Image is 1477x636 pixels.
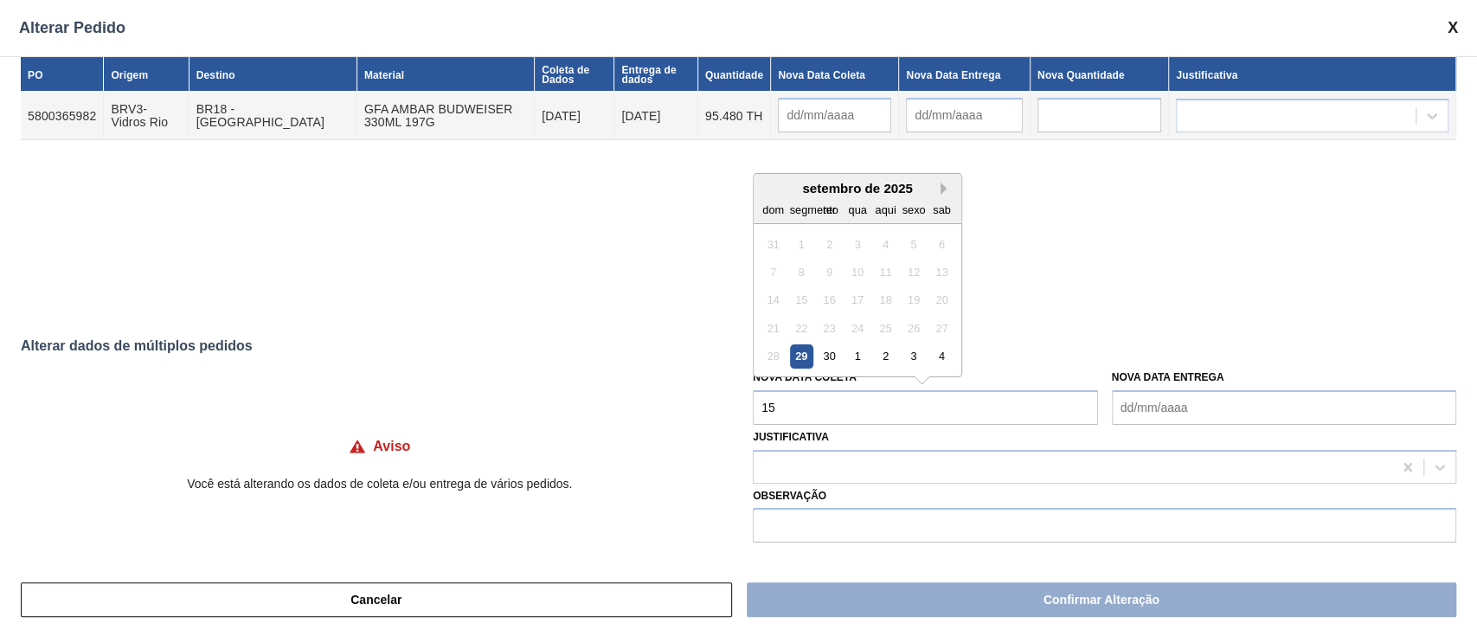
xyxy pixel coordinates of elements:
[902,288,925,312] div: Não disponível sexta-feira, 19 de setembro de 2025
[930,260,954,284] div: Não disponível sábado, 13 de setembro de 2025
[111,102,168,129] font: BRV3-Vidros Rio
[802,181,913,196] font: setembro de 2025
[930,232,954,255] div: Não disponível sábado, 6 de setembro de 2025
[908,266,920,279] font: 12
[818,317,841,340] div: Não disponível terça-feira, 23 de setembro de 2025
[364,102,513,129] font: GFA AMBAR BUDWEISER 330ML 197G
[1112,371,1224,383] font: Nova Data Entrega
[753,490,826,502] font: Observação
[818,344,841,368] div: Escolha terça-feira, 30 de setembro de 2025
[874,232,897,255] div: Não disponível quinta-feira, 4 de setembro de 2025
[767,237,780,250] font: 31
[767,322,780,335] font: 21
[19,19,125,36] font: Alterar Pedido
[705,109,762,123] font: 95.480 TH
[875,202,896,215] font: aqui
[874,317,897,340] div: Não disponível quinta-feira, 25 de setembro de 2025
[770,266,776,279] font: 7
[818,232,841,255] div: Não disponível terça-feira, 2 de setembro de 2025
[21,338,253,353] font: Alterar dados de múltiplos pedidos
[1112,390,1456,425] input: dd/mm/aaaa
[902,202,926,215] font: sexo
[196,102,324,129] font: BR18 - [GEOGRAPHIC_DATA]
[761,260,785,284] div: Não disponível domingo, 7 de setembro de 2025
[908,322,920,335] font: 26
[939,237,945,250] font: 6
[902,317,925,340] div: Não disponível sexta-feira, 26 de setembro de 2025
[767,350,780,363] font: 28
[28,68,43,80] font: PO
[790,232,813,255] div: Não disponível segunda-feira, 1 de setembro de 2025
[941,183,953,195] button: Próximo mês
[761,232,785,255] div: Não disponível domingo, 31 de agosto de 2025
[930,344,954,368] div: Escolha sábado, 4 de outubro de 2025
[818,260,841,284] div: Não disponível terça-feira, 9 de setembro de 2025
[111,68,148,80] font: Origem
[824,350,836,363] font: 30
[778,98,891,132] input: dd/mm/aaaa
[879,293,891,306] font: 18
[846,317,870,340] div: Não disponível quarta-feira, 24 de setembro de 2025
[705,68,763,80] font: Quantidade
[902,344,925,368] div: Escolha sexta-feira, 3 de outubro de 2025
[542,64,589,87] font: Coleta de Dados
[1037,68,1125,80] font: Nova Quantidade
[908,293,920,306] font: 19
[187,477,572,491] font: Você está alterando os dados de coleta e/ou entrega de vários pedidos.
[935,322,947,335] font: 27
[874,260,897,284] div: Não disponível quinta-feira, 11 de setembro de 2025
[373,439,410,453] font: Aviso
[767,293,780,306] font: 14
[906,68,1000,80] font: Nova Data Entrega
[196,68,235,80] font: Destino
[935,293,947,306] font: 20
[621,109,660,123] font: [DATE]
[761,344,785,368] div: Não disponível domingo, 28 de setembro de 2025
[846,260,870,284] div: Não disponível quarta-feira, 10 de setembro de 2025
[542,109,581,123] font: [DATE]
[790,344,813,368] div: Escolha segunda-feira, 29 de setembro de 2025
[851,266,864,279] font: 10
[28,109,96,123] font: 5800365982
[879,322,891,335] font: 25
[364,68,404,80] font: Material
[930,288,954,312] div: Não disponível sábado, 20 de setembro de 2025
[753,431,829,443] font: Justificativa
[621,64,676,87] font: Entrega de dados
[883,350,889,363] font: 2
[935,266,947,279] font: 13
[350,593,401,607] font: Cancelar
[761,288,785,312] div: Não disponível domingo, 14 de setembro de 2025
[855,237,861,250] font: 3
[753,390,1097,425] input: dd/mm/aaaa
[778,68,865,80] font: Nova Data Coleta
[846,344,870,368] div: Escolha quarta-feira, 1 de outubro de 2025
[939,350,945,363] font: 4
[790,288,813,312] div: Não disponível segunda-feira, 15 de setembro de 2025
[795,322,807,335] font: 22
[799,237,805,250] font: 1
[795,293,807,306] font: 15
[846,288,870,312] div: Não disponível quarta-feira, 17 de setembro de 2025
[933,202,951,215] font: sab
[874,344,897,368] div: Escolha quinta-feira, 2 de outubro de 2025
[911,350,917,363] font: 3
[795,350,807,363] font: 29
[848,202,866,215] font: qua
[906,98,1022,132] input: dd/mm/aaaa
[790,202,838,215] font: segmento
[21,582,732,617] button: Cancelar
[823,202,836,215] font: ter
[902,260,925,284] div: Não disponível sexta-feira, 12 de setembro de 2025
[818,288,841,312] div: Não disponível terça-feira, 16 de setembro de 2025
[824,293,836,306] font: 16
[1176,68,1237,80] font: Justificativa
[790,260,813,284] div: Não disponível segunda-feira, 8 de setembro de 2025
[824,322,836,335] font: 23
[851,322,864,335] font: 24
[879,266,891,279] font: 11
[826,266,832,279] font: 9
[851,293,864,306] font: 17
[759,230,955,370] div: mês 2025-09
[902,232,925,255] div: Não disponível sexta-feira, 5 de setembro de 2025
